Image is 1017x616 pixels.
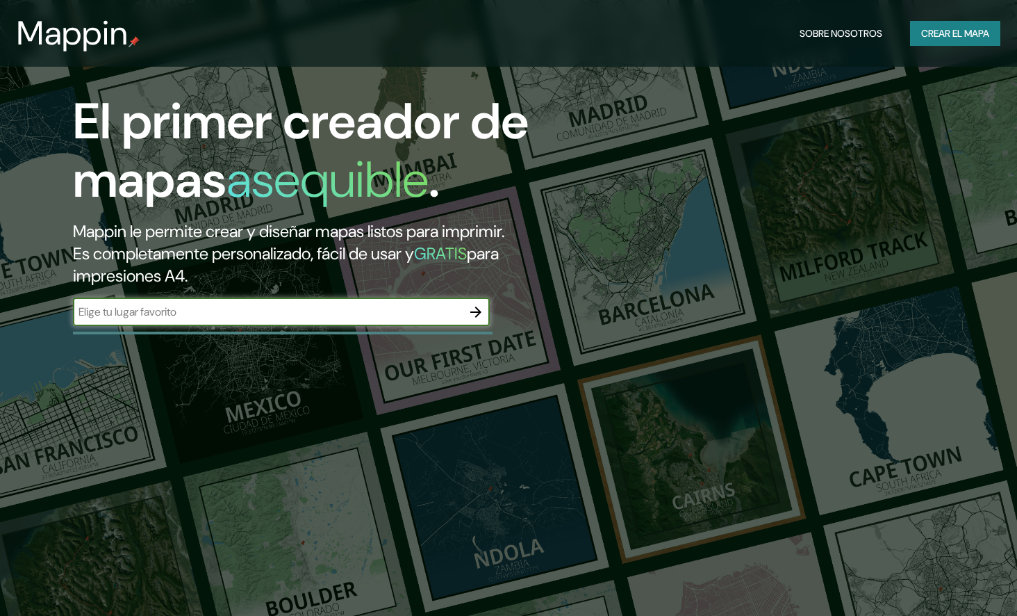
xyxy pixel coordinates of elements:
font: Crear el mapa [921,25,989,42]
h5: GRATIS [414,243,467,264]
button: Sobre nosotros [794,21,888,47]
input: Elige tu lugar favorito [73,304,462,320]
font: Sobre nosotros [800,25,882,42]
h1: asequible [226,147,429,212]
button: Crear el mapa [910,21,1000,47]
h2: Mappin le permite crear y diseñar mapas listos para imprimir. Es completamente personalizado, fác... [73,220,581,287]
h3: Mappin [17,14,129,53]
img: mappin-pin [129,36,140,47]
h1: El primer creador de mapas . [73,92,581,220]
